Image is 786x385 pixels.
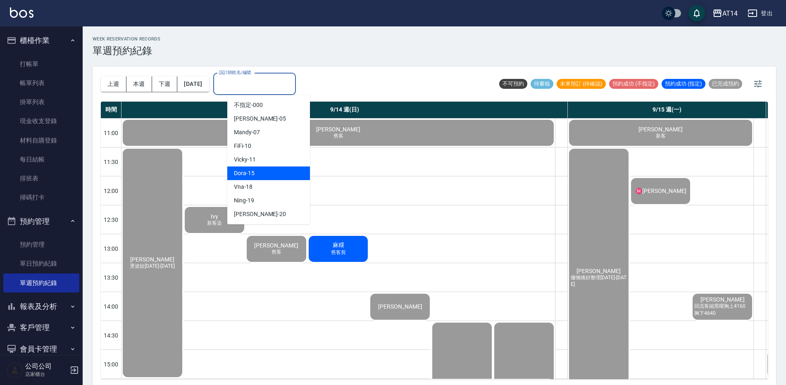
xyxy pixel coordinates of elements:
a: 帳單列表 [3,74,79,93]
div: 13:30 [101,263,121,292]
span: 舊客 [332,133,345,140]
button: 上週 [101,76,126,92]
span: 新客 [654,133,667,140]
span: 舊客 [270,249,283,256]
div: -05 [227,112,310,126]
div: AT14 [722,8,738,19]
span: 慵懶捲好整理[DATE]-[DATE] [569,274,629,287]
span: 不可預約 [499,80,527,88]
span: 舊客剪 [329,249,348,256]
div: -19 [227,194,310,207]
span: 已完成預約 [709,80,742,88]
h2: WEEK RESERVATION RECORDS [93,36,160,42]
span: Ning [234,196,246,205]
span: [PERSON_NAME] [699,296,746,303]
a: 現金收支登錄 [3,112,79,131]
button: 登出 [744,6,776,21]
span: 燙波紋[DATE]-[DATE] [128,263,176,270]
button: 報表及分析 [3,296,79,317]
div: -11 [227,153,310,166]
div: 9/14 週(日) [121,102,568,118]
div: -07 [227,126,310,139]
span: 回流客縮黑曜胸上4160 胸下4640 [692,303,751,317]
button: 櫃檯作業 [3,30,79,51]
img: Person [7,362,23,378]
button: 客戶管理 [3,317,79,338]
span: Mandy [234,128,252,137]
span: 不指定 [234,101,251,109]
div: -18 [227,180,310,194]
div: -20 [227,207,310,221]
button: 預約管理 [3,211,79,232]
a: 單週預約紀錄 [3,273,79,292]
div: 11:30 [101,147,121,176]
span: 麻糬 [331,242,346,249]
span: Vna [234,183,244,191]
span: 未來預訂 (待確認) [557,80,606,88]
span: 預約成功 (指定) [662,80,705,88]
div: -15 [227,166,310,180]
span: [PERSON_NAME] [252,242,300,249]
span: [PERSON_NAME] [234,114,278,123]
button: [DATE] [177,76,209,92]
h5: 公司公司 [25,362,67,371]
a: 掃碼打卡 [3,188,79,207]
div: 11:00 [101,118,121,147]
div: -10 [227,139,310,153]
span: Ivy [209,213,220,220]
img: Logo [10,7,33,18]
div: 12:30 [101,205,121,234]
span: [PERSON_NAME] [637,126,684,133]
div: 時間 [101,102,121,118]
button: 下週 [152,76,178,92]
div: 12:00 [101,176,121,205]
span: [PERSON_NAME] [314,126,362,133]
div: 13:00 [101,234,121,263]
div: 9/15 週(一) [568,102,766,118]
button: 會員卡管理 [3,338,79,360]
span: ♓[PERSON_NAME] [634,188,688,194]
span: [PERSON_NAME] [234,210,278,219]
a: 排班表 [3,169,79,188]
label: 設計師姓名/編號 [219,69,251,76]
button: save [688,5,705,21]
span: 預約成功 (不指定) [609,80,658,88]
span: FiFi [234,142,243,150]
a: 預約管理 [3,235,79,254]
a: 每日結帳 [3,150,79,169]
span: [PERSON_NAME] [575,268,622,274]
div: 15:00 [101,349,121,378]
button: AT14 [709,5,741,22]
p: 店家櫃台 [25,371,67,378]
a: 掛單列表 [3,93,79,112]
span: 新客染 [205,220,224,227]
h3: 單週預約紀錄 [93,45,160,57]
button: 本週 [126,76,152,92]
div: 14:00 [101,292,121,321]
span: [PERSON_NAME] [129,256,176,263]
a: 單日預約紀錄 [3,254,79,273]
a: 打帳單 [3,55,79,74]
div: 14:30 [101,321,121,349]
div: -000 [227,98,310,112]
span: [PERSON_NAME] [376,303,424,310]
span: Vicky [234,155,248,164]
a: 材料自購登錄 [3,131,79,150]
span: 待審核 [531,80,553,88]
span: Dora [234,169,246,178]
